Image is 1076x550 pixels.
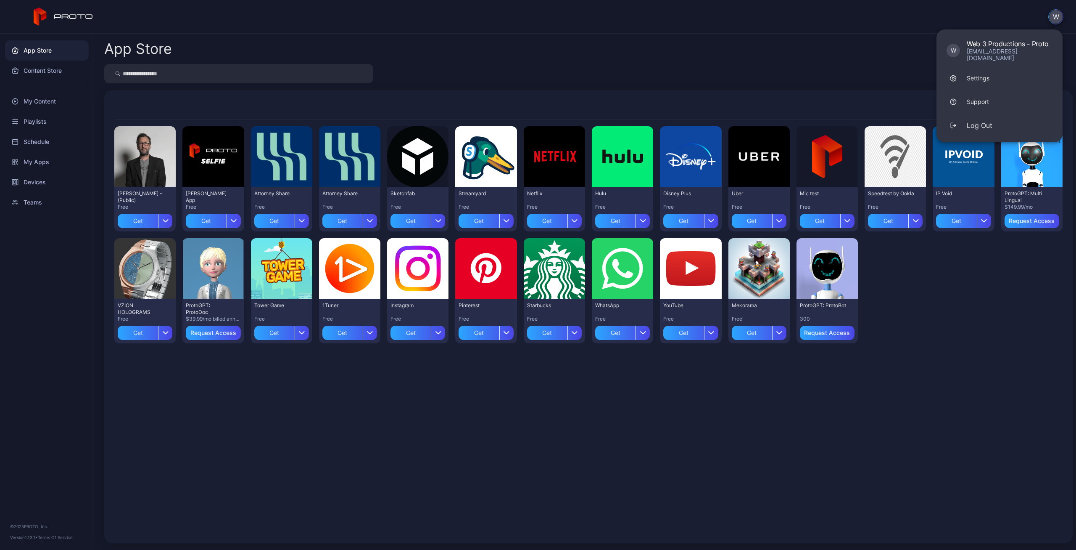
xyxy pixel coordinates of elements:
[936,114,1063,137] button: Log Out
[459,322,513,340] button: Get
[322,214,363,228] div: Get
[118,214,158,228] div: Get
[967,120,992,130] div: Log Out
[5,132,89,152] div: Schedule
[868,204,923,210] div: Free
[732,214,772,228] div: Get
[390,302,437,309] div: Instagram
[732,204,786,210] div: Free
[595,210,650,228] button: Get
[868,214,908,228] div: Get
[254,326,295,340] div: Get
[190,329,236,336] div: Request Access
[800,326,854,340] button: Request Access
[936,66,1063,90] a: Settings
[663,316,718,322] div: Free
[186,326,240,340] button: Request Access
[390,210,445,228] button: Get
[663,210,718,228] button: Get
[322,190,369,197] div: Attorney Share
[732,322,786,340] button: Get
[527,210,582,228] button: Get
[1005,190,1051,204] div: ProtoGPT: Multi Lingual
[254,322,309,340] button: Get
[800,204,854,210] div: Free
[104,42,172,56] div: App Store
[118,204,172,210] div: Free
[254,210,309,228] button: Get
[800,302,846,309] div: ProtoGPT: ProtoBot
[186,190,232,204] div: David Selfie App
[804,329,850,336] div: Request Access
[390,214,431,228] div: Get
[5,61,89,81] div: Content Store
[459,316,513,322] div: Free
[732,302,778,309] div: Mekorama
[390,316,445,322] div: Free
[390,204,445,210] div: Free
[595,214,636,228] div: Get
[5,40,89,61] a: App Store
[5,112,89,132] div: Playlists
[322,204,377,210] div: Free
[1009,218,1055,224] div: Request Access
[800,316,854,322] div: 300
[459,302,505,309] div: Pinterest
[936,204,991,210] div: Free
[527,190,573,197] div: Netflix
[459,204,513,210] div: Free
[732,190,778,197] div: Uber
[595,302,641,309] div: WhatsApp
[1048,9,1063,24] button: W
[800,214,840,228] div: Get
[595,204,650,210] div: Free
[5,91,89,112] a: My Content
[254,302,301,309] div: Tower Game
[800,210,854,228] button: Get
[459,210,513,228] button: Get
[118,322,172,340] button: Get
[5,152,89,172] div: My Apps
[868,210,923,228] button: Get
[527,302,573,309] div: Starbucks
[322,210,377,228] button: Get
[936,214,976,228] div: Get
[527,322,582,340] button: Get
[527,326,567,340] div: Get
[663,302,709,309] div: YouTube
[663,326,704,340] div: Get
[936,90,1063,114] a: Support
[10,523,84,530] div: © 2025 PROTO, Inc.
[967,48,1052,61] div: [EMAIL_ADDRESS][DOMAIN_NAME]
[527,316,582,322] div: Free
[936,190,982,197] div: IP Void
[322,322,377,340] button: Get
[732,316,786,322] div: Free
[322,326,363,340] div: Get
[5,172,89,192] a: Devices
[595,326,636,340] div: Get
[118,190,164,204] div: David N Persona - (Public)
[936,210,991,228] button: Get
[118,316,172,322] div: Free
[800,190,846,197] div: Mic test
[732,210,786,228] button: Get
[595,322,650,340] button: Get
[390,190,437,197] div: Sketchfab
[663,214,704,228] div: Get
[322,316,377,322] div: Free
[322,302,369,309] div: 1Tuner
[1005,204,1059,210] div: $149.99/mo
[186,316,240,322] div: $39.99/mo billed annually
[936,35,1063,66] a: WWeb 3 Productions - Proto[EMAIL_ADDRESS][DOMAIN_NAME]
[947,44,960,57] div: W
[390,322,445,340] button: Get
[186,210,240,228] button: Get
[527,214,567,228] div: Get
[254,316,309,322] div: Free
[10,535,38,540] span: Version 1.13.1 •
[967,98,989,106] div: Support
[732,326,772,340] div: Get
